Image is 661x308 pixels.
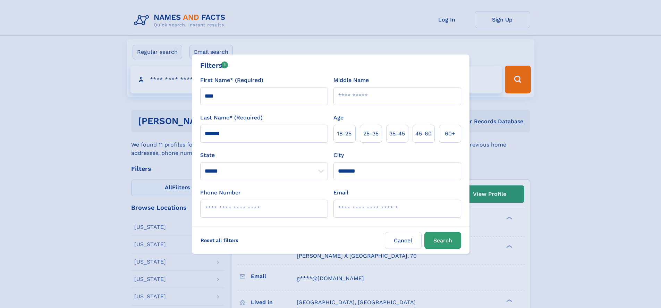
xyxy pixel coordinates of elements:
[200,76,263,84] label: First Name* (Required)
[333,189,348,197] label: Email
[385,232,422,249] label: Cancel
[333,151,344,159] label: City
[363,130,379,138] span: 25‑35
[333,76,369,84] label: Middle Name
[424,232,461,249] button: Search
[333,114,344,122] label: Age
[415,130,432,138] span: 45‑60
[389,130,405,138] span: 35‑45
[200,151,328,159] label: State
[200,60,228,70] div: Filters
[200,114,263,122] label: Last Name* (Required)
[445,130,455,138] span: 60+
[337,130,351,138] span: 18‑25
[196,232,243,249] label: Reset all filters
[200,189,241,197] label: Phone Number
